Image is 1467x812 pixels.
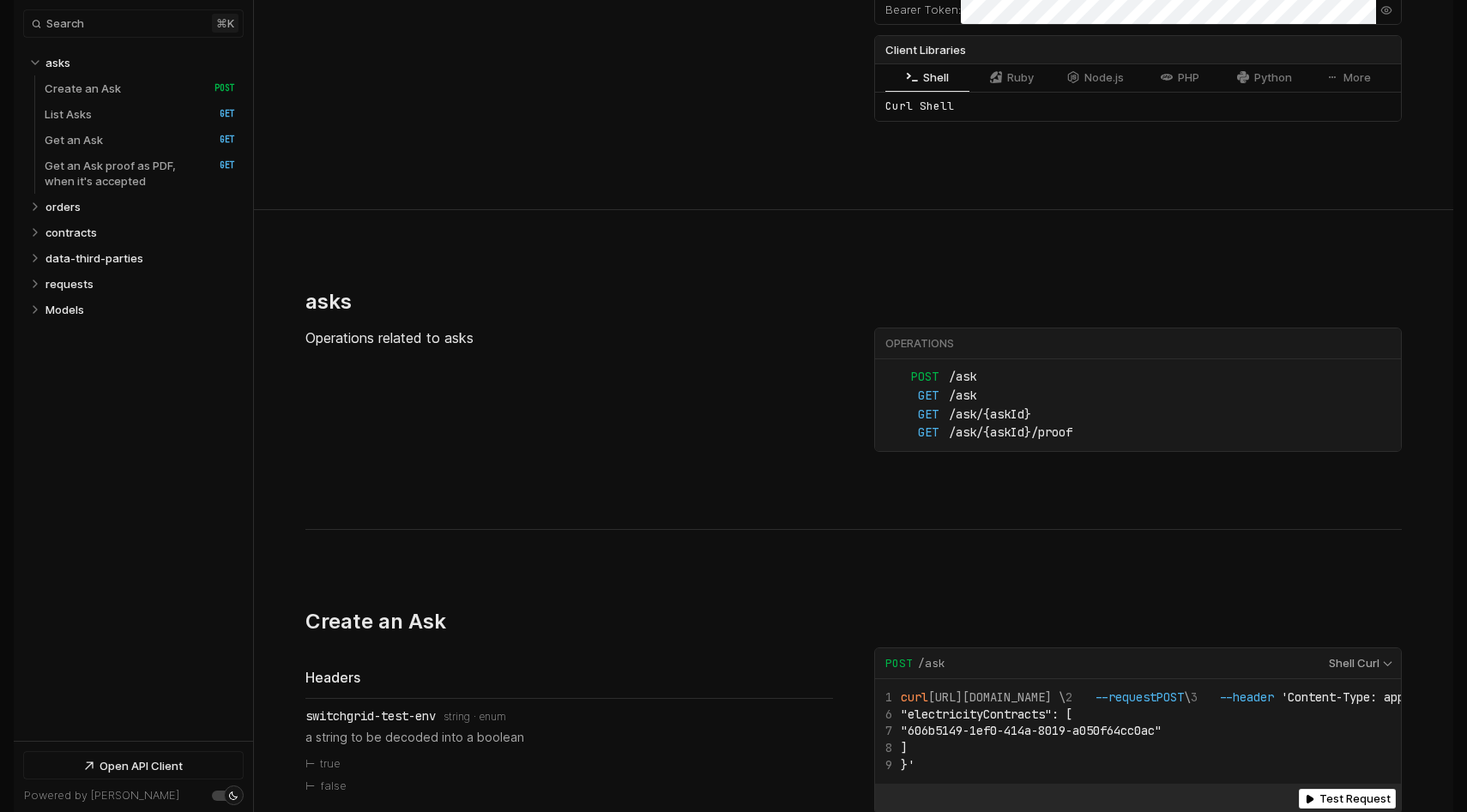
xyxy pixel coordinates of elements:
a: GET/ask/{askId} [885,406,1391,424]
a: asks [45,50,236,75]
p: requests [45,276,94,292]
p: Get an Ask proof as PDF, when it's accepted [45,158,196,189]
span: "606b5149-1ef0-414a-8019-a050f64cc0ac" [901,723,1162,738]
p: List Asks [45,106,92,122]
span: GET [202,134,235,146]
span: Shell [923,71,949,84]
span: }' [901,757,915,773]
span: Node.js [1084,71,1124,84]
a: List Asks GET [45,101,235,127]
p: data-third-parties [45,250,143,266]
p: Operations related to asks [305,328,833,348]
div: Set light mode [228,791,238,801]
span: POST [885,368,939,387]
p: Create an Ask [45,81,121,96]
h3: Create an Ask [305,609,446,634]
a: Powered by [PERSON_NAME] [24,789,179,802]
a: data-third-parties [45,245,236,271]
span: enum [480,711,506,723]
a: contracts [45,220,236,245]
a: GET/ask/{askId}/proof [885,424,1391,442]
span: /ask/{askId} [949,406,1031,424]
button: Test Request [1299,789,1396,809]
p: asks [45,55,70,70]
span: Python [1254,71,1292,84]
ul: asks endpoints [875,359,1401,451]
span: POST [202,82,235,94]
span: GET [885,406,939,424]
label: Bearer Token [885,2,958,19]
span: [URL][DOMAIN_NAME] \ [885,689,1066,705]
div: Client Libraries [875,36,1401,63]
span: POST [885,656,913,671]
span: string [444,711,470,723]
li: true [305,753,833,775]
span: PHP [1178,71,1199,84]
span: GET [885,424,939,442]
a: Models [45,297,236,322]
span: POST [1156,689,1184,705]
div: Headers [305,668,833,688]
p: Models [45,302,84,317]
span: /ask [949,368,1002,387]
a: orders [45,194,236,220]
span: "electricityContracts": [ [901,707,1072,722]
span: \ [1066,689,1191,705]
span: GET [202,159,235,171]
a: GET/ask [885,387,1391,406]
div: switchgrid-test-env [305,709,436,723]
span: --header [1219,689,1274,705]
p: a string to be decoded into a boolean [305,728,833,746]
span: curl [901,689,928,705]
span: /ask [949,387,1002,406]
a: Create an Ask POST [45,75,235,101]
a: Open API Client [24,752,243,779]
li: false [305,775,833,797]
span: --request [1095,689,1184,705]
kbd: ⌘ k [212,14,238,33]
h2: asks [305,289,352,314]
p: Get an Ask [45,132,103,147]
a: Get an Ask proof as PDF, when it's accepted GET [45,153,235,194]
span: GET [202,108,235,120]
div: Curl Shell [875,92,1401,121]
a: Get an Ask GET [45,127,235,153]
span: /ask [918,656,945,671]
span: ] [901,740,908,755]
nav: Table of contents for Api [14,42,253,741]
p: contracts [45,225,97,240]
a: requests [45,271,236,297]
span: Search [46,17,84,30]
span: Test Request [1319,792,1391,805]
span: GET [885,387,939,406]
span: /ask/{askId}/proof [949,424,1072,442]
div: Operations [885,336,1398,352]
p: orders [45,199,81,214]
a: POST/ask [885,368,1391,387]
span: Ruby [1007,71,1034,84]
